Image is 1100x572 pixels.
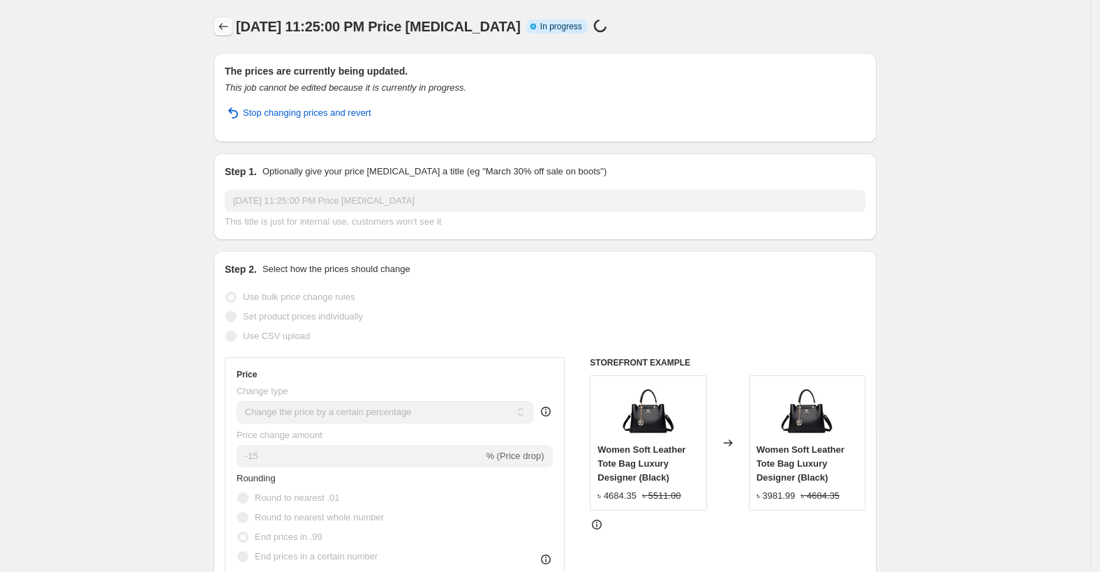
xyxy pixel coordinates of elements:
strike: ৳ 4684.35 [801,489,840,503]
div: ৳ 3981.99 [757,489,796,503]
input: -15 [237,445,483,467]
div: help [539,405,553,419]
span: Women Soft Leather Tote Bag Luxury Designer (Black) [757,444,845,483]
h3: Price [237,369,257,380]
p: Optionally give your price [MEDICAL_DATA] a title (eg "March 30% off sale on boots") [262,165,607,179]
img: 6c54da93d07898beb17f1021f4b04020_80x.jpg [620,383,676,439]
span: Rounding [237,473,276,483]
span: In progress [540,21,582,32]
span: Set product prices individually [243,311,363,322]
button: Price change jobs [214,17,233,36]
div: ৳ 4684.35 [597,489,637,503]
span: Use CSV upload [243,331,310,341]
h6: STOREFRONT EXAMPLE [590,357,865,368]
span: [DATE] 11:25:00 PM Price [MEDICAL_DATA] [236,19,521,34]
span: Round to nearest whole number [255,512,384,522]
h2: Step 2. [225,262,257,276]
input: 30% off holiday sale [225,190,865,212]
span: Round to nearest .01 [255,492,339,503]
span: Stop changing prices and revert [243,106,371,120]
button: Stop changing prices and revert [216,102,380,124]
strike: ৳ 5511.00 [642,489,681,503]
h2: Step 1. [225,165,257,179]
span: % (Price drop) [486,451,544,461]
span: Women Soft Leather Tote Bag Luxury Designer (Black) [597,444,685,483]
i: This job cannot be edited because it is currently in progress. [225,82,466,93]
span: Change type [237,386,288,396]
span: End prices in .99 [255,532,322,542]
span: End prices in a certain number [255,551,378,562]
span: Use bulk price change rules [243,292,355,302]
p: Select how the prices should change [262,262,410,276]
img: 6c54da93d07898beb17f1021f4b04020_80x.jpg [779,383,835,439]
h2: The prices are currently being updated. [225,64,865,78]
span: Price change amount [237,430,322,440]
span: This title is just for internal use, customers won't see it [225,216,441,227]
